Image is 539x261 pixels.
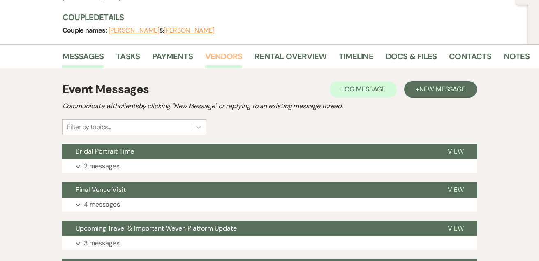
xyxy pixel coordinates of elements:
[164,27,215,34] button: [PERSON_NAME]
[330,81,397,98] button: Log Message
[449,50,491,68] a: Contacts
[62,81,149,98] h1: Event Messages
[152,50,193,68] a: Payments
[116,50,140,68] a: Tasks
[386,50,437,68] a: Docs & Files
[339,50,373,68] a: Timeline
[76,147,134,156] span: Bridal Portrait Time
[62,144,435,159] button: Bridal Portrait Time
[448,224,464,233] span: View
[62,198,477,212] button: 4 messages
[76,224,237,233] span: Upcoming Travel & Important Weven Platform Update
[504,50,530,68] a: Notes
[62,182,435,198] button: Final Venue Visit
[448,185,464,194] span: View
[84,238,120,249] p: 3 messages
[109,27,160,34] button: [PERSON_NAME]
[435,221,477,236] button: View
[84,161,120,172] p: 2 messages
[62,159,477,173] button: 2 messages
[435,144,477,159] button: View
[419,85,465,93] span: New Message
[62,236,477,250] button: 3 messages
[109,26,215,35] span: &
[448,147,464,156] span: View
[435,182,477,198] button: View
[62,50,104,68] a: Messages
[76,185,126,194] span: Final Venue Visit
[254,50,326,68] a: Rental Overview
[62,101,477,111] h2: Communicate with clients by clicking "New Message" or replying to an existing message thread.
[404,81,477,98] button: +New Message
[67,122,111,132] div: Filter by topics...
[341,85,385,93] span: Log Message
[62,221,435,236] button: Upcoming Travel & Important Weven Platform Update
[62,12,520,23] h3: Couple Details
[84,199,120,210] p: 4 messages
[205,50,242,68] a: Vendors
[62,26,109,35] span: Couple names:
